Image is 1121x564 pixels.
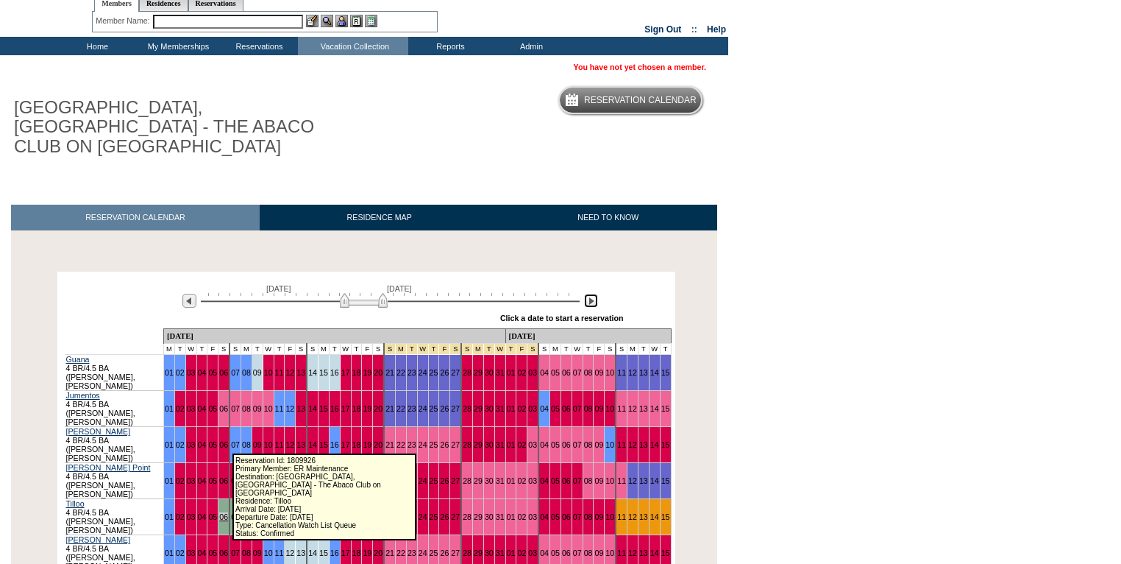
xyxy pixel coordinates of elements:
td: Vacation Collection [298,37,408,55]
a: 01 [507,512,516,521]
td: M [163,344,174,355]
a: 16 [330,404,339,413]
a: 06 [562,440,571,449]
a: 05 [551,512,560,521]
a: 05 [208,368,217,377]
a: 24 [419,404,427,413]
a: 06 [219,368,228,377]
a: 14 [308,368,317,377]
a: 09 [253,549,262,557]
a: 12 [285,549,294,557]
a: 12 [628,512,637,521]
a: 04 [198,368,207,377]
a: 04 [540,476,549,485]
span: [DATE] [266,284,291,293]
a: 08 [584,476,593,485]
a: 01 [165,368,174,377]
a: 15 [661,512,670,521]
a: 01 [165,404,174,413]
td: T [252,344,263,355]
a: 11 [617,549,626,557]
a: 23 [408,368,416,377]
td: S [296,344,307,355]
a: 31 [496,368,505,377]
a: 03 [187,440,196,449]
img: Next [584,294,598,308]
a: 28 [463,440,471,449]
a: 16 [330,549,339,557]
a: 05 [208,404,217,413]
a: 10 [264,404,273,413]
a: 27 [451,512,460,521]
a: 10 [264,440,273,449]
img: View [321,15,333,27]
a: 28 [463,404,471,413]
a: 06 [219,476,228,485]
a: 11 [617,440,626,449]
a: 28 [463,512,471,521]
td: W [340,344,351,355]
a: 07 [573,404,582,413]
a: 09 [594,440,603,449]
td: T [351,344,362,355]
a: 13 [296,404,305,413]
a: 07 [573,549,582,557]
a: 16 [330,440,339,449]
a: 01 [507,404,516,413]
h5: Reservation Calendar [584,96,697,105]
a: 12 [628,404,637,413]
a: 15 [661,440,670,449]
a: 29 [474,440,483,449]
a: 20 [374,368,382,377]
a: 09 [594,549,603,557]
a: 02 [176,404,185,413]
a: 13 [639,368,648,377]
a: 13 [639,476,648,485]
a: 27 [451,404,460,413]
a: 30 [485,512,494,521]
a: 29 [474,404,483,413]
a: 28 [463,549,471,557]
a: 08 [584,404,593,413]
td: F [285,344,296,355]
a: 12 [628,368,637,377]
a: 07 [231,404,240,413]
td: My Memberships [136,37,217,55]
a: 01 [165,476,174,485]
a: [PERSON_NAME] [66,427,131,436]
a: 16 [330,368,339,377]
a: 20 [374,549,382,557]
a: 31 [496,476,505,485]
a: 04 [540,549,549,557]
a: 03 [528,549,537,557]
a: 02 [517,549,526,557]
a: RESERVATION CALENDAR [11,205,260,230]
a: 24 [419,512,427,521]
a: 06 [562,512,571,521]
a: 15 [661,404,670,413]
h1: [GEOGRAPHIC_DATA], [GEOGRAPHIC_DATA] - THE ABACO CLUB ON [GEOGRAPHIC_DATA] [11,95,341,159]
td: Reports [408,37,489,55]
a: 14 [650,404,659,413]
a: 02 [517,404,526,413]
a: 20 [374,404,382,413]
a: 22 [396,404,405,413]
a: 05 [208,512,217,521]
a: 30 [485,368,494,377]
a: 18 [352,549,361,557]
a: 04 [198,549,207,557]
a: 17 [341,549,350,557]
a: 04 [198,440,207,449]
a: 15 [319,549,328,557]
a: 01 [507,476,516,485]
img: Reservations [350,15,363,27]
a: 04 [540,512,549,521]
img: b_edit.gif [306,15,318,27]
a: 03 [528,440,537,449]
a: 15 [319,368,328,377]
a: 07 [573,368,582,377]
a: 18 [352,368,361,377]
a: 14 [308,549,317,557]
a: 09 [253,404,262,413]
a: 06 [219,549,228,557]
